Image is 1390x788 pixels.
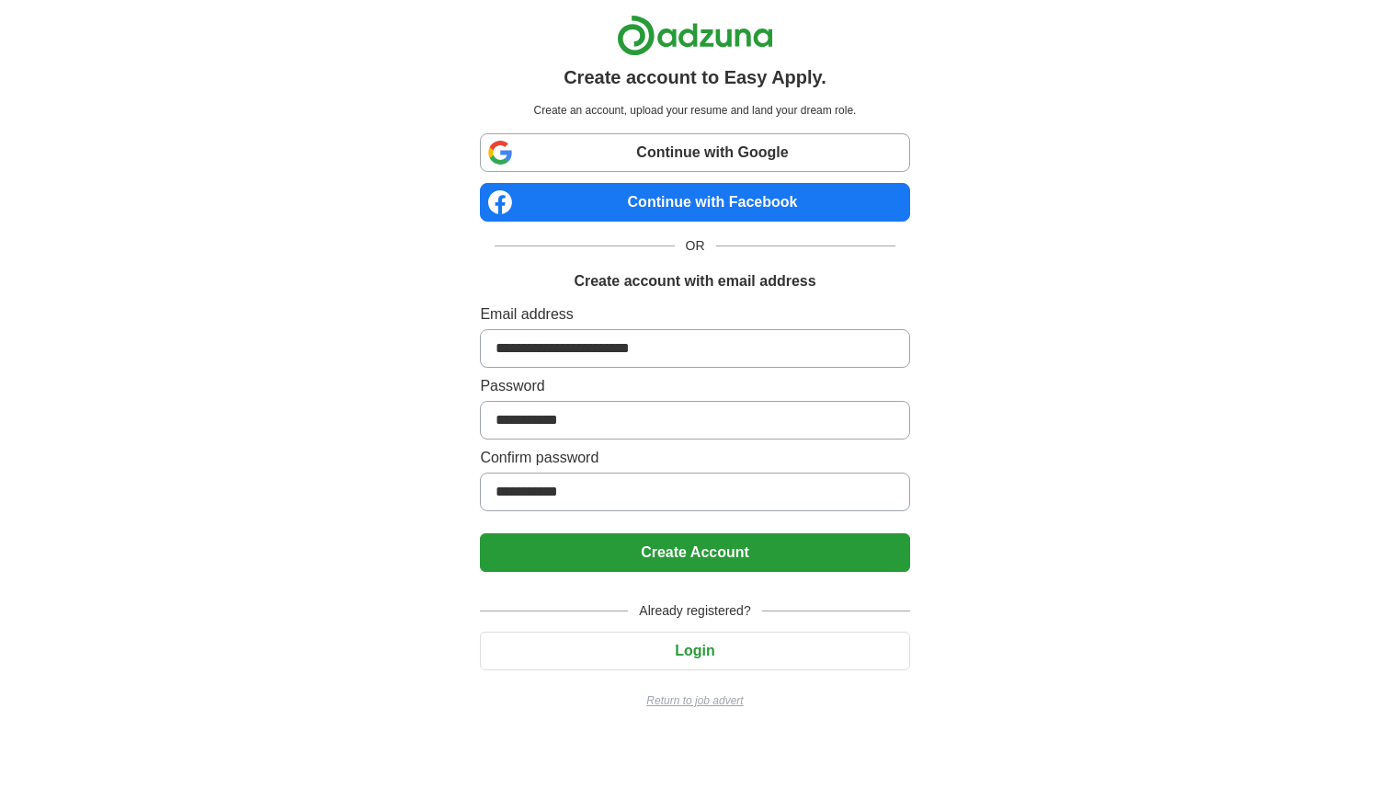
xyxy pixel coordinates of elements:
[480,447,909,469] label: Confirm password
[628,601,761,621] span: Already registered?
[480,183,909,222] a: Continue with Facebook
[617,15,773,56] img: Adzuna logo
[480,692,909,709] a: Return to job advert
[480,133,909,172] a: Continue with Google
[480,303,909,325] label: Email address
[574,270,815,292] h1: Create account with email address
[675,236,716,256] span: OR
[480,643,909,658] a: Login
[480,375,909,397] label: Password
[484,102,906,119] p: Create an account, upload your resume and land your dream role.
[480,533,909,572] button: Create Account
[564,63,826,91] h1: Create account to Easy Apply.
[480,632,909,670] button: Login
